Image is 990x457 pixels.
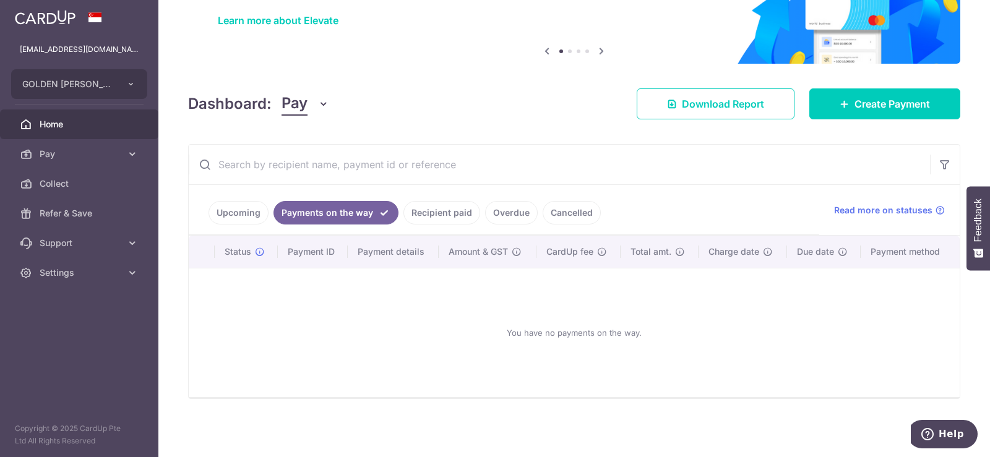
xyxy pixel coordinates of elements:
button: Pay [282,92,329,116]
th: Payment method [861,236,960,268]
span: Amount & GST [449,246,508,258]
a: Create Payment [809,88,960,119]
span: Total amt. [631,246,671,258]
img: CardUp [15,10,75,25]
a: Learn more about Elevate [218,14,338,27]
span: Refer & Save [40,207,121,220]
p: [EMAIL_ADDRESS][DOMAIN_NAME] [20,43,139,56]
a: Recipient paid [403,201,480,224]
span: Due date [797,246,834,258]
span: Read more on statuses [834,204,932,216]
div: You have no payments on the way. [204,278,945,387]
a: Cancelled [543,201,601,224]
span: Collect [40,177,121,190]
span: Settings [40,267,121,279]
h4: Dashboard: [188,93,272,115]
span: Feedback [973,199,984,242]
span: Pay [282,92,308,116]
span: Charge date [708,246,759,258]
th: Payment ID [278,236,348,268]
th: Payment details [348,236,439,268]
span: CardUp fee [546,246,593,258]
input: Search by recipient name, payment id or reference [189,145,930,184]
span: Download Report [682,96,764,111]
span: Pay [40,148,121,160]
a: Payments on the way [273,201,398,224]
a: Overdue [485,201,538,224]
button: GOLDEN [PERSON_NAME] MARKETING [11,69,147,99]
button: Feedback - Show survey [966,186,990,270]
a: Read more on statuses [834,204,945,216]
span: GOLDEN [PERSON_NAME] MARKETING [22,78,114,90]
span: Home [40,118,121,130]
iframe: Opens a widget where you can find more information [911,420,978,451]
a: Upcoming [209,201,269,224]
span: Create Payment [854,96,930,111]
span: Support [40,237,121,249]
span: Status [225,246,251,258]
a: Download Report [637,88,794,119]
